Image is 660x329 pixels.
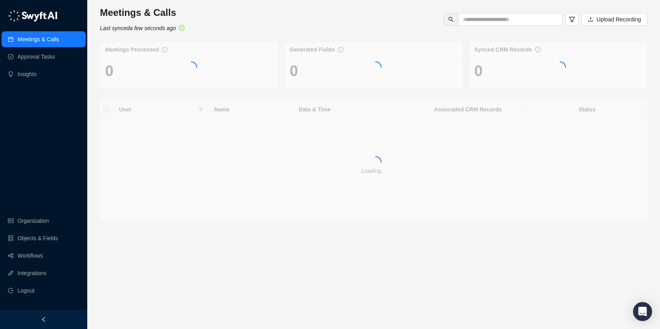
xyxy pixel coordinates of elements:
a: Integrations [17,265,46,281]
span: filter [569,16,575,23]
a: Insights [17,66,36,82]
span: loading [368,155,383,169]
span: search [448,17,454,22]
a: Organization [17,213,49,229]
i: Last synced a few seconds ago [100,25,176,31]
button: Upload Recording [581,13,647,26]
div: Open Intercom Messenger [633,302,652,321]
a: Approval Tasks [17,49,55,65]
h3: Meetings & Calls [100,6,184,19]
span: left [41,317,46,322]
span: loading [368,61,383,75]
span: loading [184,61,198,75]
img: logo-05li4sbe.png [8,10,58,22]
a: Meetings & Calls [17,31,59,47]
span: Logout [17,283,35,298]
span: upload [588,17,593,22]
span: Upload Recording [597,15,641,24]
span: check-circle [179,25,184,31]
a: Workflows [17,248,43,264]
a: Objects & Fields [17,230,58,246]
span: logout [8,288,13,293]
span: loading [553,61,568,75]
